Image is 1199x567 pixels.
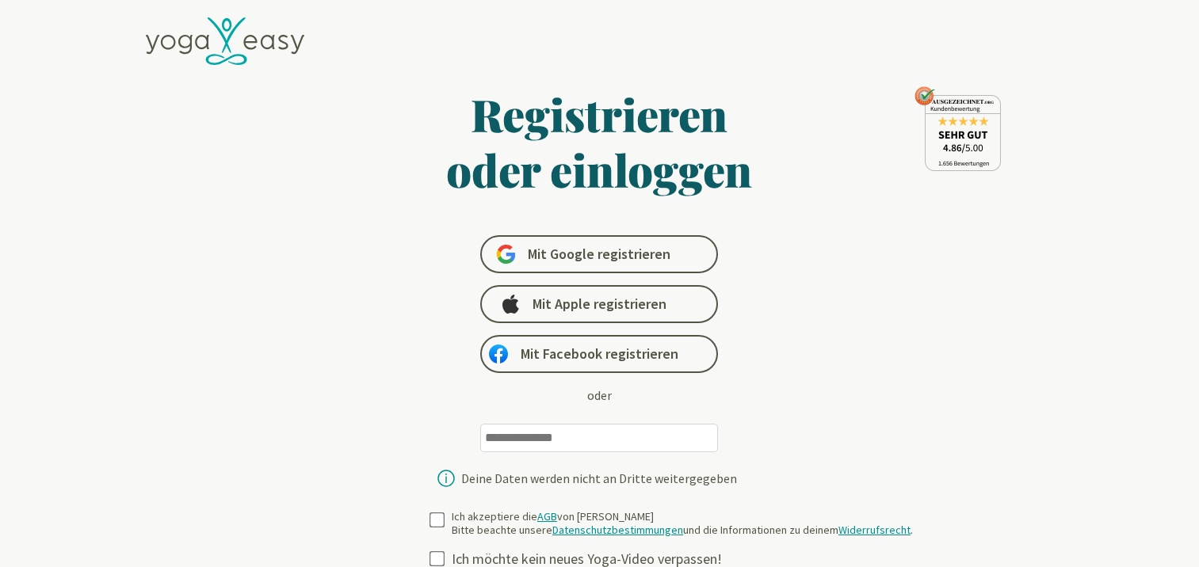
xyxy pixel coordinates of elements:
span: Mit Apple registrieren [533,295,666,314]
div: Ich akzeptiere die von [PERSON_NAME] Bitte beachte unsere und die Informationen zu deinem . [452,510,913,538]
h1: Registrieren oder einloggen [293,86,907,197]
a: Mit Facebook registrieren [480,335,718,373]
span: Mit Facebook registrieren [521,344,678,363]
span: Mit Google registrieren [528,245,670,264]
a: Widerrufsrecht [838,523,911,537]
div: oder [587,386,612,405]
a: Mit Apple registrieren [480,285,718,323]
img: ausgezeichnet_seal.png [915,86,1001,171]
a: Datenschutzbestimmungen [552,523,683,537]
div: Deine Daten werden nicht an Dritte weitergegeben [461,472,737,485]
a: AGB [537,509,557,523]
a: Mit Google registrieren [480,235,718,273]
